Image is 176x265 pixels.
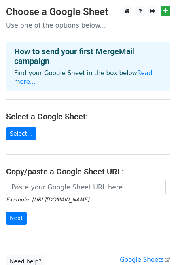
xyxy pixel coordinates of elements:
[14,47,162,66] h4: How to send your first MergeMail campaign
[6,127,36,140] a: Select...
[6,21,170,30] p: Use one of the options below...
[120,256,170,263] a: Google Sheets
[6,167,170,176] h4: Copy/paste a Google Sheet URL:
[6,112,170,121] h4: Select a Google Sheet:
[6,6,170,18] h3: Choose a Google Sheet
[14,69,162,86] p: Find your Google Sheet in the box below
[6,212,27,225] input: Next
[6,197,89,203] small: Example: [URL][DOMAIN_NAME]
[6,180,166,195] input: Paste your Google Sheet URL here
[14,70,153,85] a: Read more...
